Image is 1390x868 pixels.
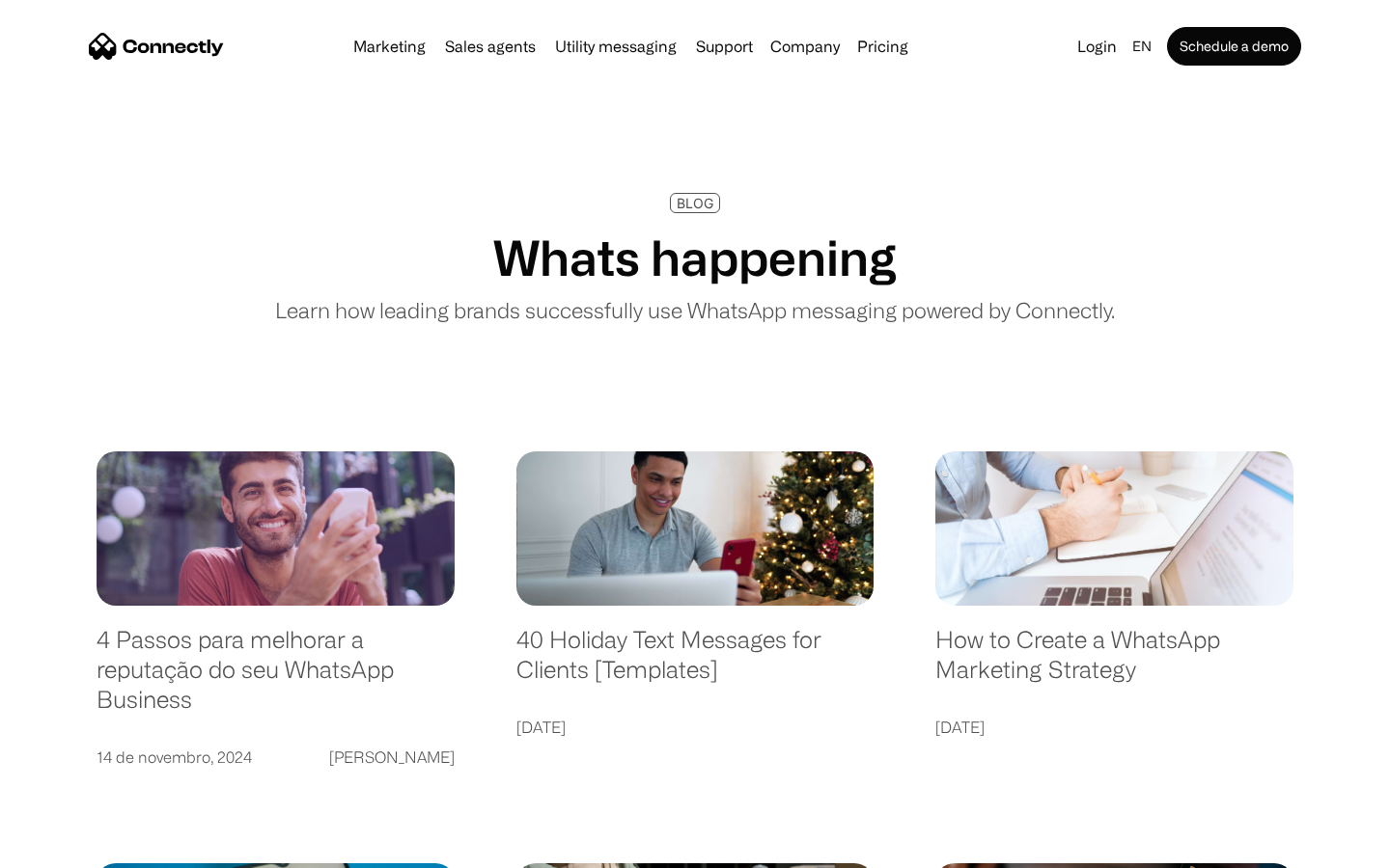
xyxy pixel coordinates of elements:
div: [DATE] [516,714,566,741]
a: Pricing [849,39,916,54]
h1: Whats happening [493,229,897,286]
a: Schedule a demo [1167,27,1301,66]
a: 4 Passos para melhorar a reputação do seu WhatsApp Business [97,625,455,733]
aside: Language selected: English [19,834,116,861]
div: Company [770,33,840,60]
a: Sales agents [437,39,543,54]
div: [PERSON_NAME] [329,744,455,771]
div: BLOG [677,196,713,210]
p: Learn how leading brands successfully use WhatsApp messaging powered by Connectly. [275,294,1115,326]
a: Marketing [346,39,433,54]
div: [DATE] [935,714,985,741]
div: en [1132,33,1152,60]
a: How to Create a WhatsApp Marketing Strategy [935,625,1293,703]
ul: Language list [39,834,116,861]
a: Utility messaging [547,39,684,54]
a: Support [688,39,761,54]
a: Login [1070,33,1125,60]
a: 40 Holiday Text Messages for Clients [Templates] [516,625,875,703]
div: 14 de novembro, 2024 [97,744,252,771]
